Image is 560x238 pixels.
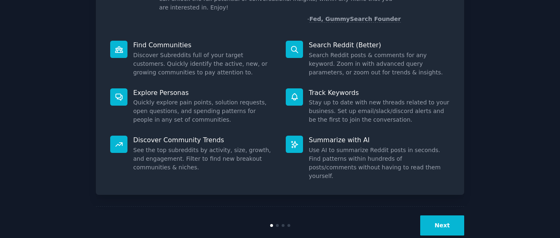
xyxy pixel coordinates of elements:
[309,136,450,144] p: Summarize with AI
[309,88,450,97] p: Track Keywords
[133,51,274,77] dd: Discover Subreddits full of your target customers. Quickly identify the active, new, or growing c...
[133,88,274,97] p: Explore Personas
[309,41,450,49] p: Search Reddit (Better)
[309,98,450,124] dd: Stay up to date with new threads related to your business. Set up email/slack/discord alerts and ...
[133,98,274,124] dd: Quickly explore pain points, solution requests, open questions, and spending patterns for people ...
[133,136,274,144] p: Discover Community Trends
[420,215,464,236] button: Next
[309,146,450,180] dd: Use AI to summarize Reddit posts in seconds. Find patterns within hundreds of posts/comments with...
[133,41,274,49] p: Find Communities
[133,146,274,172] dd: See the top subreddits by activity, size, growth, and engagement. Filter to find new breakout com...
[309,16,401,23] a: Fed, GummySearch Founder
[307,15,401,23] div: -
[309,51,450,77] dd: Search Reddit posts & comments for any keyword. Zoom in with advanced query parameters, or zoom o...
